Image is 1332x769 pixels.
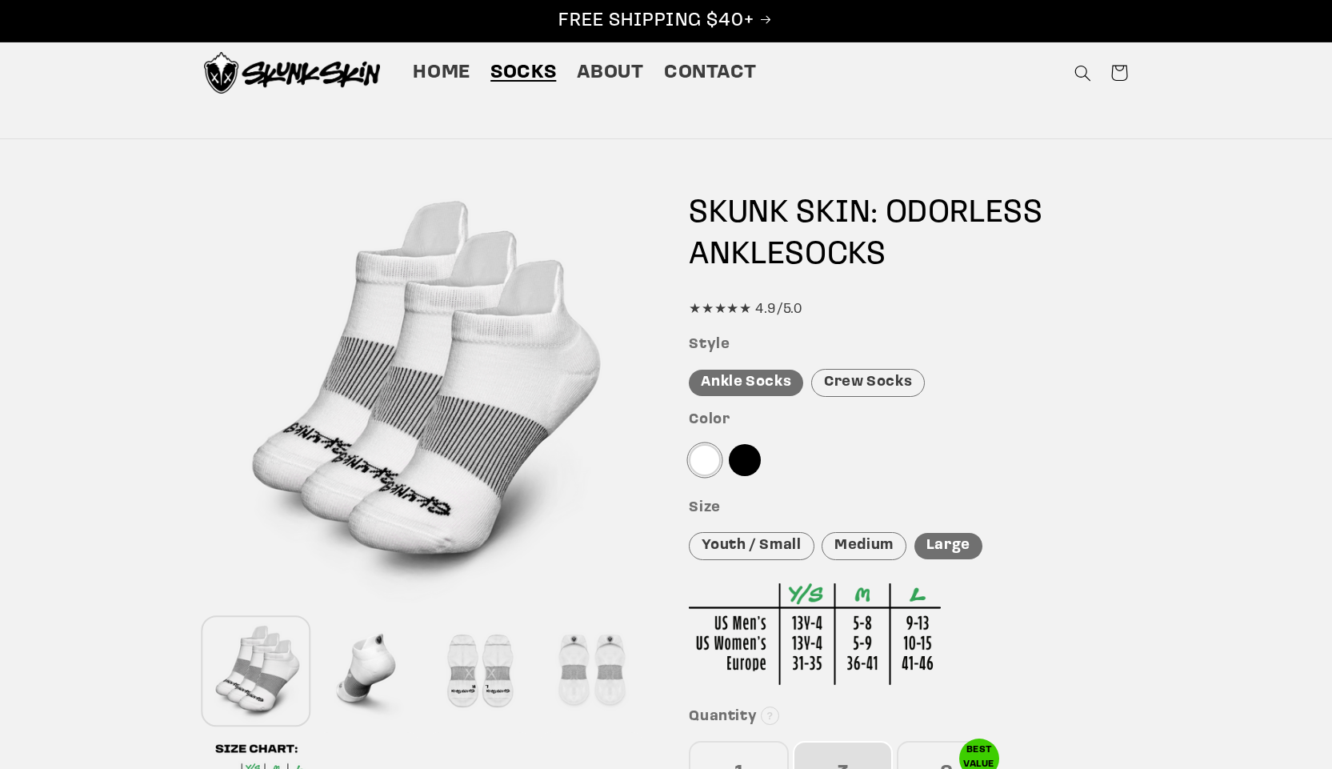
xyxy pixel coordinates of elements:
img: Sizing Chart [689,583,941,685]
span: ANKLE [689,239,785,271]
div: ★★★★★ 4.9/5.0 [689,298,1128,322]
div: Large [914,533,982,559]
span: Home [413,61,470,86]
h1: SKUNK SKIN: ODORLESS SOCKS [689,193,1128,276]
a: Home [403,50,481,95]
div: Crew Socks [811,369,925,397]
div: Medium [822,532,906,560]
div: Ankle Socks [689,370,803,396]
span: About [577,61,644,86]
a: Socks [481,50,566,95]
summary: Search [1064,54,1101,91]
div: Youth / Small [689,532,814,560]
a: Contact [654,50,766,95]
span: Contact [664,61,756,86]
h3: Color [689,411,1128,430]
img: Skunk Skin Anti-Odor Socks. [204,52,380,94]
h3: Style [689,336,1128,354]
span: Socks [490,61,556,86]
h3: Size [689,499,1128,518]
a: About [566,50,654,95]
p: FREE SHIPPING $40+ [17,9,1315,34]
h3: Quantity [689,708,1128,727]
